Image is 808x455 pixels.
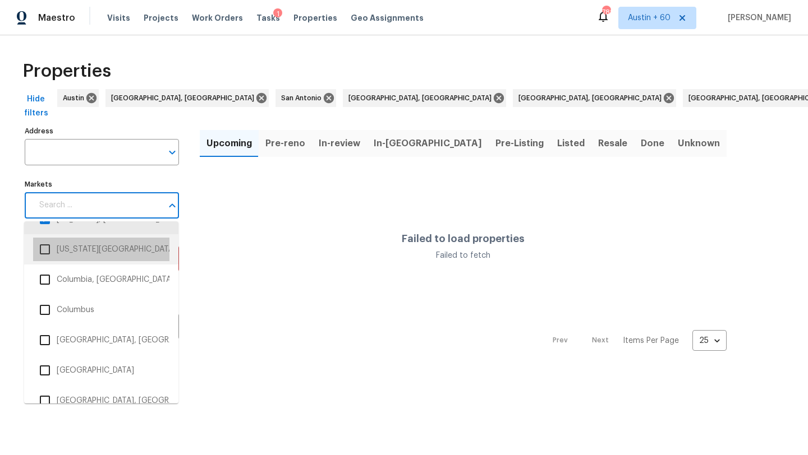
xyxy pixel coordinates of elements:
[57,89,99,107] div: Austin
[723,12,791,24] span: [PERSON_NAME]
[38,12,75,24] span: Maestro
[641,136,664,151] span: Done
[276,89,336,107] div: San Antonio
[623,335,679,346] p: Items Per Page
[33,192,162,219] input: Search ...
[374,136,482,151] span: In-[GEOGRAPHIC_DATA]
[22,92,49,120] span: Hide filters
[33,238,169,261] li: [US_STATE][GEOGRAPHIC_DATA], [GEOGRAPHIC_DATA]
[273,8,282,20] div: 1
[18,89,54,123] button: Hide filters
[293,12,337,24] span: Properties
[343,89,506,107] div: [GEOGRAPHIC_DATA], [GEOGRAPHIC_DATA]
[402,233,525,244] h4: Failed to load properties
[22,66,111,77] span: Properties
[63,92,89,104] span: Austin
[33,389,169,412] li: [GEOGRAPHIC_DATA], [GEOGRAPHIC_DATA]
[206,136,252,151] span: Upcoming
[164,145,180,160] button: Open
[598,136,627,151] span: Resale
[348,92,496,104] span: [GEOGRAPHIC_DATA], [GEOGRAPHIC_DATA]
[602,7,610,18] div: 788
[107,12,130,24] span: Visits
[678,136,720,151] span: Unknown
[265,136,305,151] span: Pre-reno
[25,181,179,188] label: Markets
[518,92,666,104] span: [GEOGRAPHIC_DATA], [GEOGRAPHIC_DATA]
[319,136,360,151] span: In-review
[25,128,179,134] label: Address
[281,92,326,104] span: San Antonio
[402,250,525,261] div: Failed to fetch
[192,12,243,24] span: Work Orders
[495,136,544,151] span: Pre-Listing
[144,12,178,24] span: Projects
[513,89,676,107] div: [GEOGRAPHIC_DATA], [GEOGRAPHIC_DATA]
[164,198,180,213] button: Close
[542,330,727,351] nav: Pagination Navigation
[351,12,424,24] span: Geo Assignments
[692,326,727,355] div: 25
[33,359,169,382] li: [GEOGRAPHIC_DATA]
[33,328,169,352] li: [GEOGRAPHIC_DATA], [GEOGRAPHIC_DATA]
[557,136,585,151] span: Listed
[33,268,169,291] li: Columbia, [GEOGRAPHIC_DATA]
[628,12,671,24] span: Austin + 60
[256,14,280,22] span: Tasks
[33,298,169,322] li: Columbus
[111,92,259,104] span: [GEOGRAPHIC_DATA], [GEOGRAPHIC_DATA]
[105,89,269,107] div: [GEOGRAPHIC_DATA], [GEOGRAPHIC_DATA]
